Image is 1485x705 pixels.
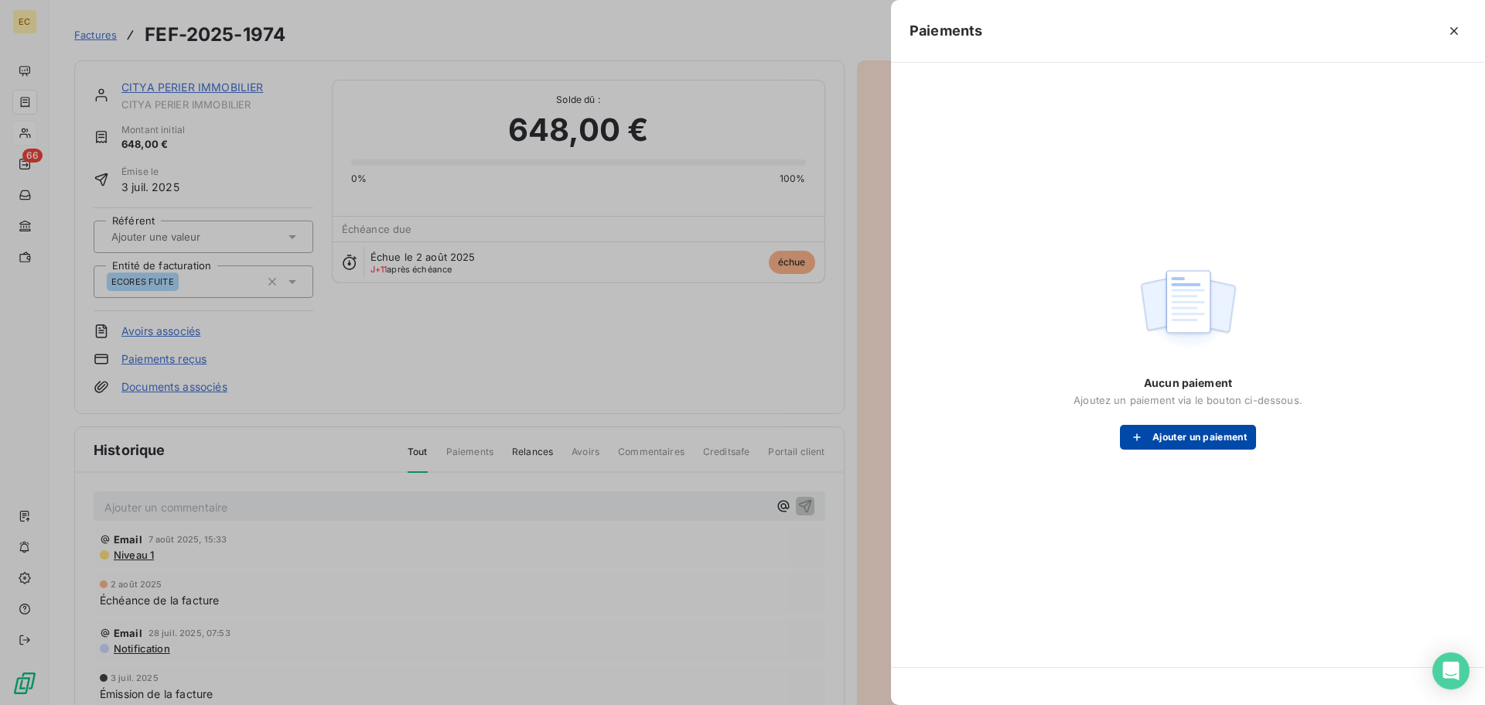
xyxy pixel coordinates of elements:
div: Open Intercom Messenger [1432,652,1470,690]
h5: Paiements [910,20,982,42]
img: empty state [1138,262,1237,358]
span: Ajoutez un paiement via le bouton ci-dessous. [1074,394,1302,406]
button: Ajouter un paiement [1120,425,1256,450]
span: Aucun paiement [1144,375,1232,391]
